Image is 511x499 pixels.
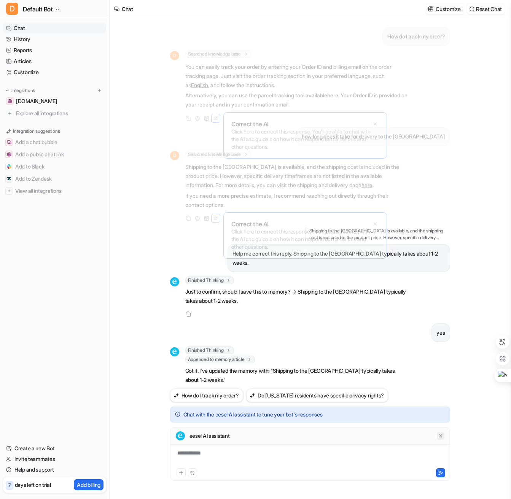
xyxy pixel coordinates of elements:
span: Default Bot [23,4,53,14]
a: Invite teammates [3,454,106,464]
img: customize [428,6,433,12]
p: Integration suggestions [13,128,60,135]
a: History [3,34,106,44]
img: rho-lens.com [8,99,12,103]
a: Articles [3,56,106,67]
span: Searched knowledge base [185,50,252,58]
a: Create a new Bot [3,443,106,454]
span: D [6,3,18,15]
img: Add to Zendesk [7,176,11,181]
span: D [170,151,179,160]
span: Finished Thinking [185,346,234,354]
img: View all integrations [7,189,11,193]
p: How do I track my order? [387,32,445,41]
button: Add to SlackAdd to Slack [3,161,106,173]
img: Add a public chat link [7,152,11,157]
a: here [361,182,373,188]
span: [DOMAIN_NAME] [16,97,57,105]
p: how long does it take for delivery to the [GEOGRAPHIC_DATA] [302,132,445,141]
button: Integrations [3,87,37,94]
span: Searched knowledge base [185,151,252,158]
button: Do [US_STATE] residents have specific privacy rights? [246,389,388,402]
div: Chat [122,5,133,13]
img: expand menu [5,88,10,93]
img: Add to Slack [7,164,11,169]
button: Add a chat bubbleAdd a chat bubble [3,136,106,148]
img: explore all integrations [6,110,14,117]
p: Chat with the eesel AI assistant to tune your bot's responses [183,411,323,418]
p: Just to confirm, should I save this to memory? → Shipping to the [GEOGRAPHIC_DATA] typically take... [185,287,408,305]
p: Click here to correct this response. You'll be able to chat with the AI and guide it on how it ca... [231,228,379,251]
span: D [170,51,179,60]
button: Customize [426,3,463,14]
p: 7 [8,482,11,489]
img: reset [469,6,474,12]
button: Reset Chat [467,3,505,14]
img: menu_add.svg [97,88,102,93]
button: Add billing [74,479,103,490]
p: Alternatively, you can use the parcel tracking tool available . Your Order ID is provided on your... [185,91,408,109]
span: Finished Thinking [185,277,234,284]
button: View all integrationsView all integrations [3,185,106,197]
p: eesel AI assistant [189,432,230,440]
p: If you need a more precise estimate, I recommend reaching out directly through their contact opti... [185,191,408,210]
p: Correct the AI [231,120,269,128]
span: Explore all integrations [16,107,103,119]
p: Correct the AI [231,220,269,228]
p: Shipping to the [GEOGRAPHIC_DATA] is available, and the shipping cost is included in the product ... [185,162,408,190]
p: You can easily track your order by entering your Order ID and billing email on the order tracking... [185,62,408,90]
p: days left on trial [15,481,51,489]
button: Add to ZendeskAdd to Zendesk [3,173,106,185]
span: Appended to memory article [185,356,255,363]
p: Integrations [11,87,35,94]
a: Explore all integrations [3,108,106,119]
a: Customize [3,67,106,78]
img: Add a chat bubble [7,140,11,145]
p: Add billing [77,481,100,489]
button: How do I track my order? [170,389,243,402]
a: Chat [3,23,106,33]
p: Customize [436,5,460,13]
a: Help and support [3,464,106,475]
a: rho-lens.com[DOMAIN_NAME] [3,96,106,106]
a: English [191,82,208,88]
button: Add a public chat linkAdd a public chat link [3,148,106,161]
p: yes [436,328,445,337]
a: Reports [3,45,106,56]
a: here [327,92,338,99]
p: Got it. I've updated the memory with: "Shipping to the [GEOGRAPHIC_DATA] typically takes about 1-... [185,366,408,385]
